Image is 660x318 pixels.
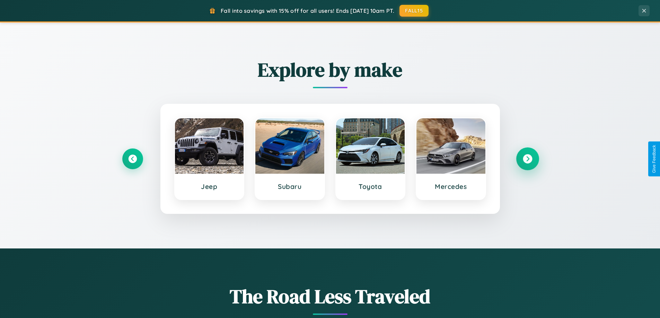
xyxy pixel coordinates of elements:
[343,182,398,191] h3: Toyota
[399,5,429,17] button: FALL15
[221,7,394,14] span: Fall into savings with 15% off for all users! Ends [DATE] 10am PT.
[182,182,237,191] h3: Jeep
[423,182,478,191] h3: Mercedes
[122,56,538,83] h2: Explore by make
[652,145,657,173] div: Give Feedback
[262,182,317,191] h3: Subaru
[122,283,538,310] h1: The Road Less Traveled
